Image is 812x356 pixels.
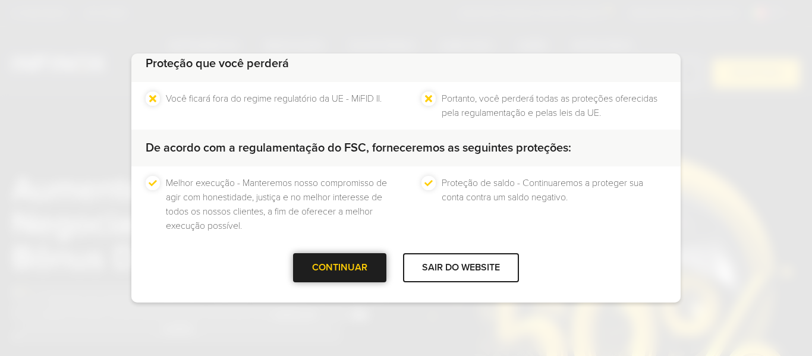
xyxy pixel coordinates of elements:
[166,92,382,120] li: Você ficará fora do regime regulatório da UE - MiFID II.
[403,253,519,282] div: SAIR DO WEBSITE
[293,253,386,282] div: CONTINUAR
[146,56,289,71] strong: Proteção que você perderá
[166,176,391,233] li: Melhor execução - Manteremos nosso compromisso de agir com honestidade, justiça e no melhor inter...
[442,176,666,233] li: Proteção de saldo - Continuaremos a proteger sua conta contra um saldo negativo.
[146,141,571,155] strong: De acordo com a regulamentação do FSC, forneceremos as seguintes proteções:
[442,92,666,120] li: Portanto, você perderá todas as proteções oferecidas pela regulamentação e pelas leis da UE.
